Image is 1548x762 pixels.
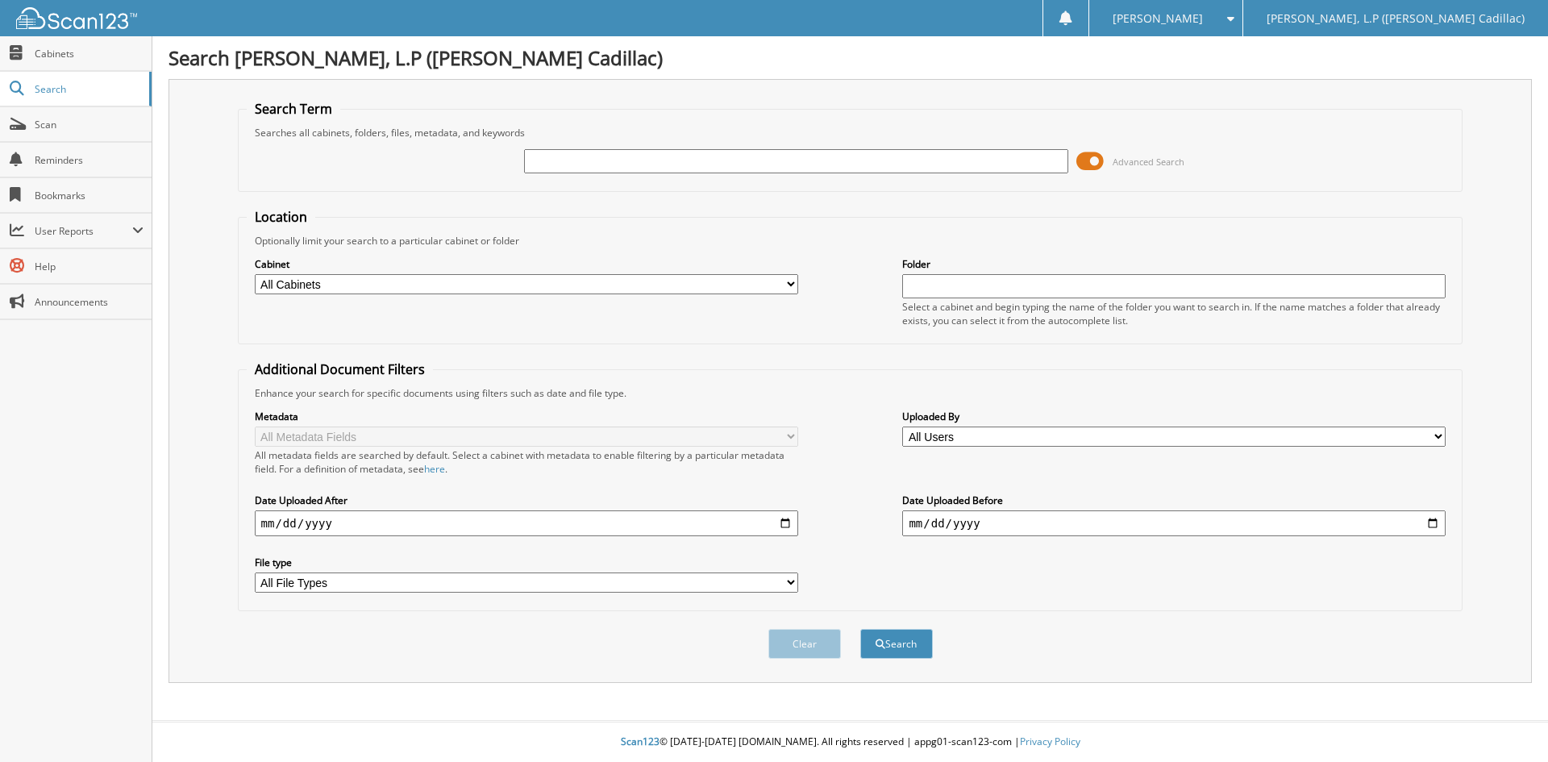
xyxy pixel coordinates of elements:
span: Reminders [35,153,144,167]
div: Optionally limit your search to a particular cabinet or folder [247,234,1454,248]
label: Cabinet [255,257,798,271]
legend: Location [247,208,315,226]
a: here [424,462,445,476]
span: [PERSON_NAME] [1113,14,1203,23]
span: [PERSON_NAME], L.P ([PERSON_NAME] Cadillac) [1267,14,1525,23]
span: Cabinets [35,47,144,60]
span: User Reports [35,224,132,238]
legend: Search Term [247,100,340,118]
label: Metadata [255,410,798,423]
span: Search [35,82,141,96]
button: Search [860,629,933,659]
span: Bookmarks [35,189,144,202]
div: Searches all cabinets, folders, files, metadata, and keywords [247,126,1454,139]
legend: Additional Document Filters [247,360,433,378]
label: Uploaded By [902,410,1446,423]
label: File type [255,556,798,569]
input: start [255,510,798,536]
span: Advanced Search [1113,156,1184,168]
img: scan123-logo-white.svg [16,7,137,29]
input: end [902,510,1446,536]
h1: Search [PERSON_NAME], L.P ([PERSON_NAME] Cadillac) [169,44,1532,71]
span: Announcements [35,295,144,309]
div: © [DATE]-[DATE] [DOMAIN_NAME]. All rights reserved | appg01-scan123-com | [152,722,1548,762]
a: Privacy Policy [1020,735,1080,748]
span: Scan123 [621,735,660,748]
label: Date Uploaded Before [902,493,1446,507]
div: Select a cabinet and begin typing the name of the folder you want to search in. If the name match... [902,300,1446,327]
label: Folder [902,257,1446,271]
label: Date Uploaded After [255,493,798,507]
span: Scan [35,118,144,131]
span: Help [35,260,144,273]
div: All metadata fields are searched by default. Select a cabinet with metadata to enable filtering b... [255,448,798,476]
button: Clear [768,629,841,659]
div: Enhance your search for specific documents using filters such as date and file type. [247,386,1454,400]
